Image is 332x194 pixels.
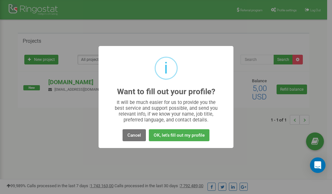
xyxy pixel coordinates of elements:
[112,99,221,123] div: It will be much easier for us to provide you the best service and support possible, and send you ...
[123,129,146,141] button: Cancel
[117,87,215,96] h2: Want to fill out your profile?
[164,58,168,79] div: i
[149,129,209,141] button: OK, let's fill out my profile
[310,157,326,173] div: Open Intercom Messenger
